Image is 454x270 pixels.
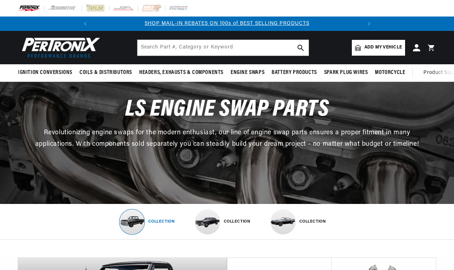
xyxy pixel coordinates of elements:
img: 1964-1967 GM A Body (Chevelle) [195,209,220,234]
div: collection [224,219,260,224]
img: 1970-1981 GM F Body (Camaro/Firebird) [271,209,296,234]
ul: LS Engine Swap Parts navigation [119,204,335,240]
div: collection [299,219,335,224]
span: Battery Products [272,69,317,76]
span: Headers, Exhausts & Components [139,69,223,76]
span: Ignition Conversions [18,69,72,76]
input: Search Part #, Category or Keyword [137,40,309,56]
summary: Motorcycle [371,64,409,81]
summary: Engine Swaps [227,64,268,81]
div: Announcement [92,20,362,28]
span: Engine Swaps [231,69,264,76]
a: 1964-1967 GM A Body (Chevelle) collection [195,204,260,240]
summary: Headers, Exhausts & Components [136,64,227,81]
span: Revolutionizing engine swaps for the modern enthusiast, our line of engine swap parts ensures a p... [35,130,419,148]
summary: Spark Plug Wires [321,64,372,81]
summary: Ignition Conversions [18,64,76,81]
span: Coils & Distributors [80,69,132,76]
img: Pertronix [18,35,101,60]
button: search button [293,40,309,56]
button: Translation missing: en.sections.announcements.next_announcement [362,17,376,31]
span: Add my vehicle [364,44,402,51]
summary: Battery Products [268,64,321,81]
a: SHOP MAIL-IN REBATES ON 100s of BEST SELLING PRODUCTS [145,21,309,26]
a: 1970-1981 GM F Body (Camaro/Firebird) collection [271,204,335,240]
span: Motorcycle [375,69,405,76]
button: Translation missing: en.sections.announcements.previous_announcement [78,17,92,31]
div: 1 of 2 [92,20,362,28]
summary: Coils & Distributors [76,64,136,81]
span: LS Engine Swap Parts [125,98,329,121]
span: Spark Plug Wires [324,69,368,76]
a: Add my vehicle [352,40,405,56]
